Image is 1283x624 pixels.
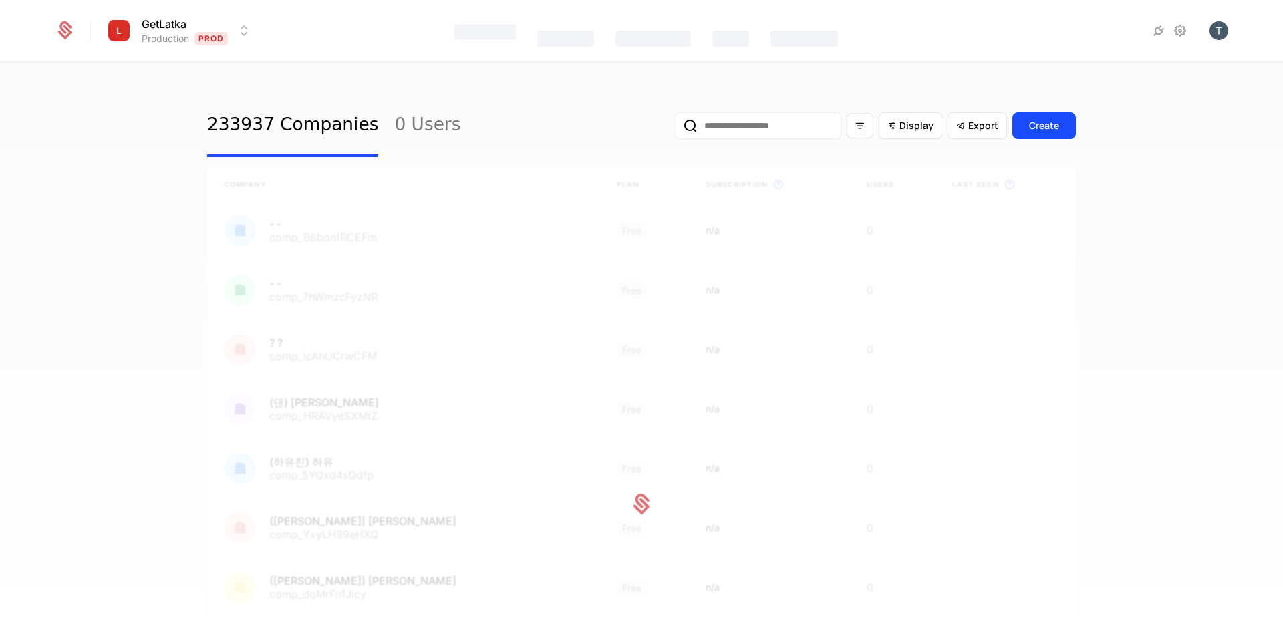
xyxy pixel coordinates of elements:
[1151,23,1167,39] a: Integrations
[1029,119,1059,132] div: Create
[142,16,186,32] span: GetLatka
[948,112,1007,139] button: Export
[770,31,838,47] div: Components
[628,491,655,518] img: Schematic Loader
[103,15,135,47] img: GetLatka
[454,24,516,40] div: Features
[142,32,189,45] div: Production
[194,32,229,45] span: Prod
[712,31,748,47] div: Events
[537,31,594,47] div: Catalog
[1209,21,1228,40] button: Open user button
[847,113,873,138] button: Filter options
[899,119,934,132] span: Display
[207,94,378,157] a: 233937 Companies
[1209,21,1228,40] img: Tsovak Harutyunyan
[968,119,998,132] span: Export
[615,31,691,47] div: Companies
[1012,112,1076,139] button: Create
[394,94,460,157] a: 0 Users
[107,16,253,45] button: Select environment
[1172,23,1188,39] a: Settings
[879,112,942,139] button: Display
